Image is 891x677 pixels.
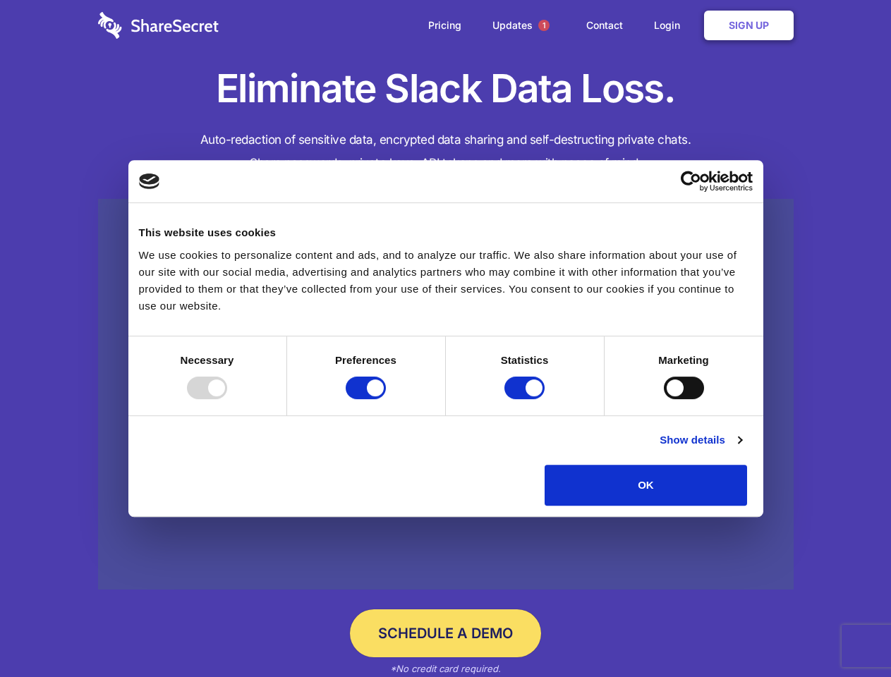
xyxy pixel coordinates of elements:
strong: Marketing [658,354,709,366]
img: logo [139,173,160,189]
a: Contact [572,4,637,47]
em: *No credit card required. [390,663,501,674]
strong: Necessary [181,354,234,366]
a: Schedule a Demo [350,609,541,657]
div: We use cookies to personalize content and ads, and to analyze our traffic. We also share informat... [139,247,753,315]
strong: Preferences [335,354,396,366]
h4: Auto-redaction of sensitive data, encrypted data sharing and self-destructing private chats. Shar... [98,128,794,175]
a: Show details [660,432,741,449]
img: logo-wordmark-white-trans-d4663122ce5f474addd5e946df7df03e33cb6a1c49d2221995e7729f52c070b2.svg [98,12,219,39]
a: Usercentrics Cookiebot - opens in a new window [629,171,753,192]
a: Login [640,4,701,47]
a: Pricing [414,4,475,47]
a: Sign Up [704,11,794,40]
button: OK [545,465,747,506]
span: 1 [538,20,550,31]
h1: Eliminate Slack Data Loss. [98,63,794,114]
div: This website uses cookies [139,224,753,241]
a: Wistia video thumbnail [98,199,794,590]
strong: Statistics [501,354,549,366]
